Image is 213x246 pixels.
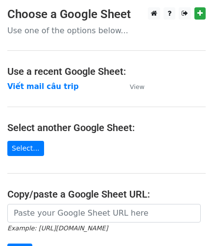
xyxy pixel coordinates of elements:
[7,204,201,223] input: Paste your Google Sheet URL here
[7,224,108,232] small: Example: [URL][DOMAIN_NAME]
[7,122,206,134] h4: Select another Google Sheet:
[7,141,44,156] a: Select...
[7,188,206,200] h4: Copy/paste a Google Sheet URL:
[7,25,206,36] p: Use one of the options below...
[7,66,206,77] h4: Use a recent Google Sheet:
[120,82,144,91] a: View
[7,7,206,22] h3: Choose a Google Sheet
[7,82,79,91] a: Viết mail câu trip
[130,83,144,90] small: View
